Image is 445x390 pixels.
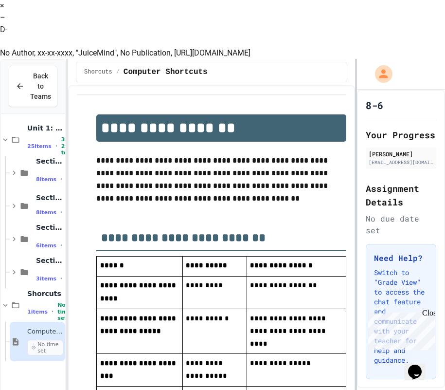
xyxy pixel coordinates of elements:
span: • [60,208,62,216]
div: My Account [365,63,395,85]
span: Section 1.4 [36,256,63,265]
h2: Your Progress [366,128,436,142]
span: • [60,275,62,282]
span: • [60,175,62,183]
span: Section 1.3 [36,223,63,232]
span: • [52,308,53,316]
span: Shorcuts [27,289,63,298]
span: 25 items [27,143,52,149]
span: Computer Shortcuts [124,66,208,78]
span: 3 items [36,275,56,281]
span: No time set [27,340,63,355]
span: Section 1.1 [36,157,63,166]
span: No time set [57,302,71,321]
span: Back to Teams [30,71,51,102]
span: Shorcuts [84,68,112,76]
span: • [55,142,57,150]
span: Computer Shortcuts [27,328,63,336]
iframe: chat widget [364,309,435,350]
span: 3h 20m total [61,136,75,156]
div: [EMAIL_ADDRESS][DOMAIN_NAME] [369,159,433,166]
h1: 8-6 [366,98,383,112]
div: No due date set [366,213,436,236]
span: Section 1.2 [36,193,63,202]
span: 6 items [36,242,56,248]
span: • [60,241,62,249]
h2: Assignment Details [366,182,436,209]
span: Unit 1: Intro to CS [27,124,63,132]
div: Chat with us now!Close [4,4,67,62]
span: / [116,68,120,76]
span: 8 items [36,176,56,182]
span: 1 items [27,308,48,315]
p: Switch to "Grade View" to access the chat feature and communicate with your teacher for help and ... [374,268,428,365]
iframe: chat widget [404,351,435,380]
h3: Need Help? [374,252,428,264]
div: [PERSON_NAME] [369,149,433,158]
span: 8 items [36,209,56,215]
